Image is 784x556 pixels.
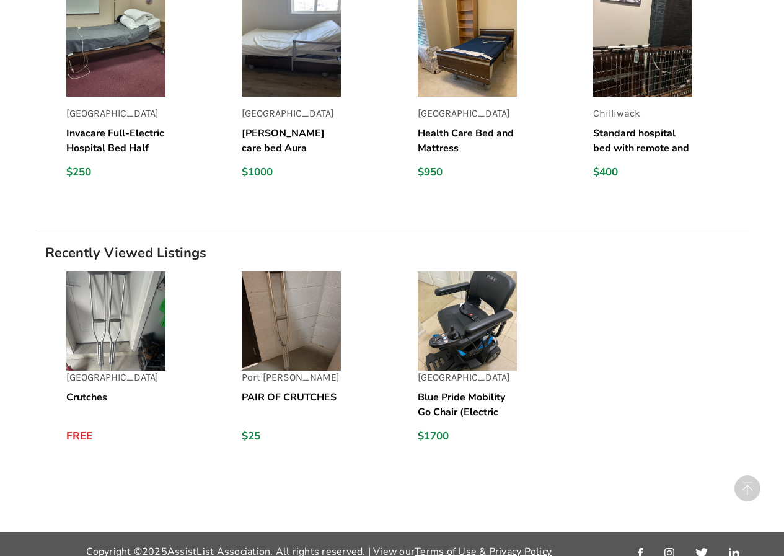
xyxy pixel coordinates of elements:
h5: Health Care Bed and Mattress [418,126,517,156]
div: $25 [242,430,341,443]
a: listingPort [PERSON_NAME]PAIR OF CRUTCHES$25 [242,271,397,463]
p: [GEOGRAPHIC_DATA] [418,107,517,121]
div: $950 [418,165,517,179]
img: listing [242,271,341,371]
div: $400 [593,165,692,179]
h5: [PERSON_NAME] care bed Aura including mattress [242,126,341,156]
h5: Crutches [66,390,165,420]
p: Port [PERSON_NAME] [242,371,341,385]
div: FREE [66,430,165,443]
p: [GEOGRAPHIC_DATA] [242,107,341,121]
p: [GEOGRAPHIC_DATA] [66,371,165,385]
h1: Recently Viewed Listings [35,244,749,262]
h5: Standard hospital bed with remote and side rails [593,126,692,156]
p: Chilliwack [593,107,692,121]
p: [GEOGRAPHIC_DATA] [66,107,165,121]
h5: Invacare Full-Electric Hospital Bed Half Rail (Includes Delivery and Installation) [66,126,165,156]
a: listing[GEOGRAPHIC_DATA]Blue Pride Mobility Go Chair (Electric Wheelchair)$1700 [418,271,573,463]
a: listing[GEOGRAPHIC_DATA]CrutchesFREE [66,271,222,463]
img: listing [418,271,517,371]
div: $1000 [242,165,341,179]
h5: Blue Pride Mobility Go Chair (Electric Wheelchair) [418,390,517,420]
img: listing [66,271,165,371]
div: $1700 [418,430,517,443]
h5: PAIR OF CRUTCHES [242,390,341,420]
p: [GEOGRAPHIC_DATA] [418,371,517,385]
div: $250 [66,165,165,179]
